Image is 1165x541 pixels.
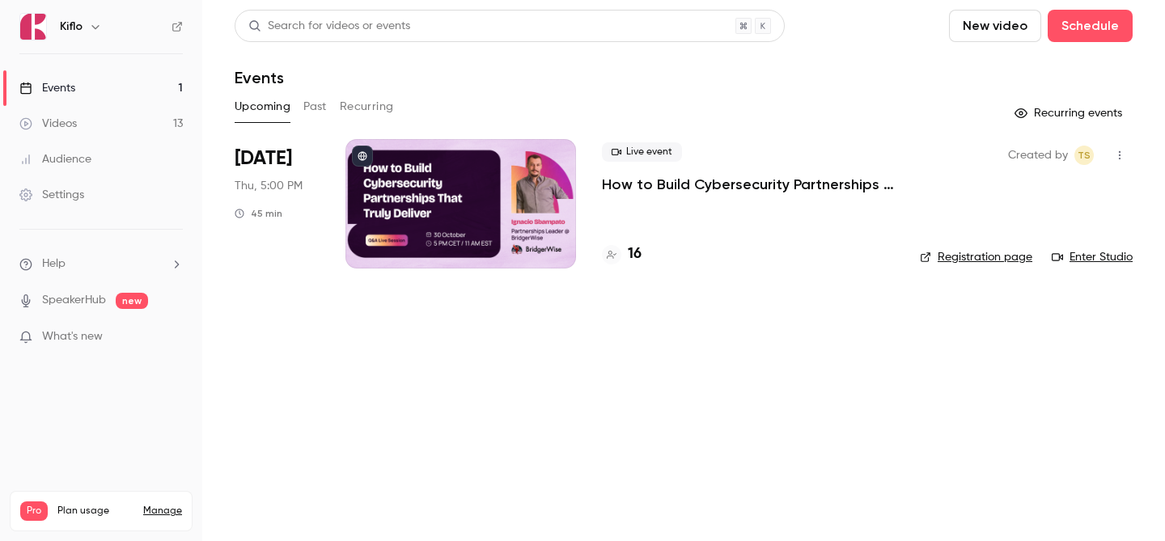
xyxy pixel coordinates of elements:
[235,146,292,171] span: [DATE]
[340,94,394,120] button: Recurring
[42,292,106,309] a: SpeakerHub
[116,293,148,309] span: new
[19,187,84,203] div: Settings
[920,249,1032,265] a: Registration page
[143,505,182,518] a: Manage
[602,175,894,194] a: How to Build Cybersecurity Partnerships That Truly Deliver
[1078,146,1091,165] span: TS
[42,328,103,345] span: What's new
[57,505,133,518] span: Plan usage
[235,139,320,268] div: Oct 30 Thu, 5:00 PM (Europe/Rome)
[628,243,642,265] h4: 16
[235,68,284,87] h1: Events
[1074,146,1094,165] span: Tomica Stojanovikj
[602,243,642,265] a: 16
[19,80,75,96] div: Events
[42,256,66,273] span: Help
[1048,10,1133,42] button: Schedule
[235,178,303,194] span: Thu, 5:00 PM
[235,94,290,120] button: Upcoming
[248,18,410,35] div: Search for videos or events
[20,14,46,40] img: Kiflo
[60,19,83,35] h6: Kiflo
[19,256,183,273] li: help-dropdown-opener
[20,501,48,521] span: Pro
[235,207,282,220] div: 45 min
[1008,146,1068,165] span: Created by
[602,142,682,162] span: Live event
[19,116,77,132] div: Videos
[163,330,183,344] iframe: Noticeable Trigger
[949,10,1041,42] button: New video
[19,151,91,167] div: Audience
[1007,100,1133,126] button: Recurring events
[1052,249,1133,265] a: Enter Studio
[303,94,327,120] button: Past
